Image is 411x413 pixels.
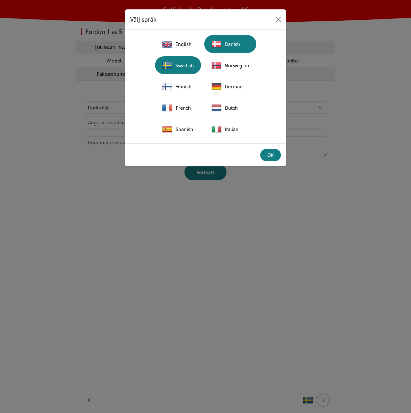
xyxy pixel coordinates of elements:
img: isAAAAASUVORK5CYII= [211,39,222,49]
button: Danish [204,35,256,53]
button: Dutch [204,99,256,117]
img: 7AiV5eXjk7o66Ll2Qd7VA2nvzvBHmZ09wKvcuKioqoeqkQUNYKJpLSiQntST+zvVdwszkbiSezvVdQm6T93i3AP4FyPKsWKay... [162,39,172,49]
div: Norwegian [208,58,252,72]
div: English [159,37,197,51]
button: German [204,77,256,95]
button: Norwegian [204,56,256,74]
img: bH4AAAAASUVORK5CYII= [211,81,222,92]
button: Finnish [155,77,201,95]
img: jgx9vAeuWM1NKsWrZAAAAAElFTkSuQmCC [162,103,172,113]
div: Swedish [159,58,197,72]
div: OK [264,151,277,159]
div: Dutch [208,101,252,115]
button: Swedish [155,56,201,74]
img: Xj9L6XRjfMoEMDDyud379B2DGSfkCXdK+AAAAAElFTkSuQmCC [211,124,222,134]
div: Spanish [159,122,197,136]
button: OK [260,149,281,161]
button: Close [273,14,283,25]
h5: Välj språk [130,15,157,24]
div: French [159,101,197,115]
button: English [155,35,201,53]
img: ET1yWHE9acpcvS5JHGv8PqDi2uWUeZLjg0mva5dTsANXZNlF5CdBuoKmjlzHOAAAAABJRU5ErkJggg== [211,60,221,70]
img: el1Z+B3+jRLZ6MeVlC7JUbNM+HElBV28KisuIn8AKOIYuOQZdbUAAAAASUVORK5CYII= [162,60,172,70]
button: Spanish [155,120,201,138]
div: German [208,79,252,94]
button: Italian [204,120,256,138]
img: BvYMwfHifcIdtKLPYAAAAASUVORK5CYII= [162,82,172,92]
div: Finnish [159,80,197,94]
div: Danish [208,37,252,51]
img: 9H98BfgkgPbOoreX8WgZEH++ztX1oqAWChL9QTAAAAAElFTkSuQmCC [211,103,222,113]
img: YBNhU4E9E98HQKajxKwAAAABJRU5ErkJggg== [162,124,172,134]
div: Italian [208,122,252,136]
button: French [155,99,201,117]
